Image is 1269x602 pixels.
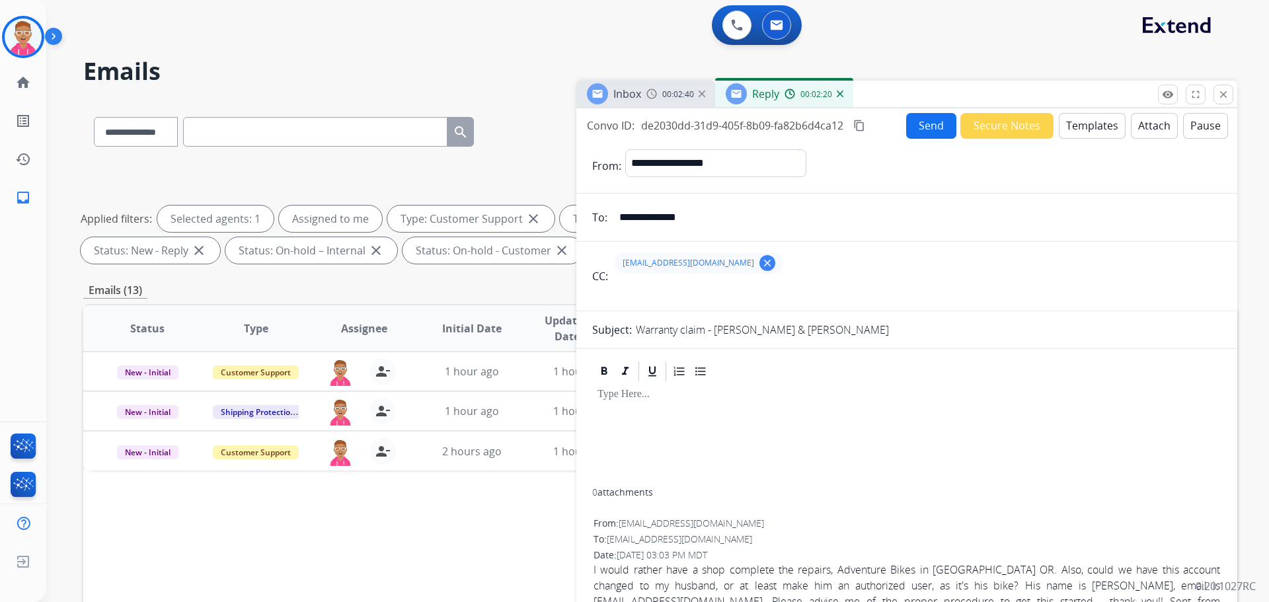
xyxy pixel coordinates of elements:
[613,87,641,101] span: Inbox
[375,363,391,379] mat-icon: person_remove
[662,89,694,100] span: 00:02:40
[587,118,634,133] p: Convo ID:
[592,322,632,338] p: Subject:
[906,113,956,139] button: Send
[592,268,608,284] p: CC:
[525,211,541,227] mat-icon: close
[553,444,607,459] span: 1 hour ago
[213,445,299,459] span: Customer Support
[1183,113,1228,139] button: Pause
[1131,113,1178,139] button: Attach
[81,237,220,264] div: Status: New - Reply
[445,404,499,418] span: 1 hour ago
[537,313,597,344] span: Updated Date
[691,361,711,381] div: Bullet List
[641,118,843,133] span: de2030dd-31d9-405f-8b09-fa82b6d4ca12
[117,405,178,419] span: New - Initial
[594,533,1220,546] div: To:
[442,444,502,459] span: 2 hours ago
[213,405,303,419] span: Shipping Protection
[594,517,1220,530] div: From:
[623,258,754,268] span: [EMAIL_ADDRESS][DOMAIN_NAME]
[853,120,865,132] mat-icon: content_copy
[375,403,391,419] mat-icon: person_remove
[15,113,31,129] mat-icon: list_alt
[15,75,31,91] mat-icon: home
[15,151,31,167] mat-icon: history
[442,320,502,336] span: Initial Date
[619,517,764,529] span: [EMAIL_ADDRESS][DOMAIN_NAME]
[1196,578,1256,594] p: 0.20.1027RC
[375,443,391,459] mat-icon: person_remove
[15,190,31,206] mat-icon: inbox
[1059,113,1126,139] button: Templates
[1162,89,1174,100] mat-icon: remove_red_eye
[225,237,397,264] div: Status: On-hold – Internal
[1190,89,1202,100] mat-icon: fullscreen
[617,548,707,561] span: [DATE] 03:03 PM MDT
[327,398,354,426] img: agent-avatar
[327,438,354,466] img: agent-avatar
[213,365,299,379] span: Customer Support
[592,486,653,499] div: attachments
[761,257,773,269] mat-icon: clear
[341,320,387,336] span: Assignee
[157,206,274,232] div: Selected agents: 1
[752,87,779,101] span: Reply
[642,361,662,381] div: Underline
[560,206,733,232] div: Type: Shipping Protection
[83,58,1237,85] h2: Emails
[83,282,147,299] p: Emails (13)
[636,322,889,338] p: Warranty claim - [PERSON_NAME] & [PERSON_NAME]
[592,158,621,174] p: From:
[453,124,469,140] mat-icon: search
[191,243,207,258] mat-icon: close
[244,320,268,336] span: Type
[117,445,178,459] span: New - Initial
[5,19,42,56] img: avatar
[553,404,607,418] span: 1 hour ago
[670,361,689,381] div: Ordered List
[960,113,1054,139] button: Secure Notes
[554,243,570,258] mat-icon: close
[1217,89,1229,100] mat-icon: close
[553,364,607,379] span: 1 hour ago
[594,361,614,381] div: Bold
[594,548,1220,562] div: Date:
[615,361,635,381] div: Italic
[81,211,152,227] p: Applied filters:
[117,365,178,379] span: New - Initial
[592,209,607,225] p: To:
[387,206,555,232] div: Type: Customer Support
[607,533,752,545] span: [EMAIL_ADDRESS][DOMAIN_NAME]
[445,364,499,379] span: 1 hour ago
[403,237,583,264] div: Status: On-hold - Customer
[592,486,597,498] span: 0
[368,243,384,258] mat-icon: close
[800,89,832,100] span: 00:02:20
[327,358,354,386] img: agent-avatar
[279,206,382,232] div: Assigned to me
[130,320,165,336] span: Status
